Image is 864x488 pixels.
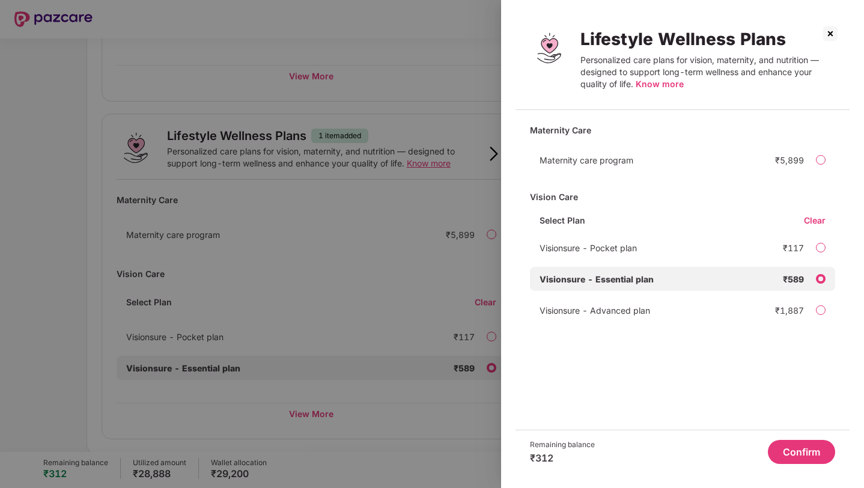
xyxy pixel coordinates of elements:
span: Visionsure - Essential plan [540,274,654,284]
div: Personalized care plans for vision, maternity, and nutrition — designed to support long-term well... [580,54,835,90]
span: Visionsure - Advanced plan [540,305,650,316]
div: ₹312 [530,452,595,464]
div: ₹1,887 [775,305,804,316]
span: Maternity care program [540,155,633,165]
div: Maternity Care [530,120,835,141]
div: Vision Care [530,186,835,207]
div: Remaining balance [530,440,595,450]
span: Visionsure - Pocket plan [540,243,637,253]
div: ₹117 [783,243,804,253]
span: Know more [636,79,684,89]
div: Clear [804,215,835,226]
button: Confirm [768,440,835,464]
div: Lifestyle Wellness Plans [580,29,835,49]
div: ₹589 [783,274,804,284]
img: Lifestyle Wellness Plans [530,29,568,67]
div: ₹5,899 [775,155,804,165]
img: svg+xml;base64,PHN2ZyBpZD0iQ3Jvc3MtMzJ4MzIiIHhtbG5zPSJodHRwOi8vd3d3LnczLm9yZy8yMDAwL3N2ZyIgd2lkdG... [821,24,840,43]
div: Select Plan [530,215,595,236]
